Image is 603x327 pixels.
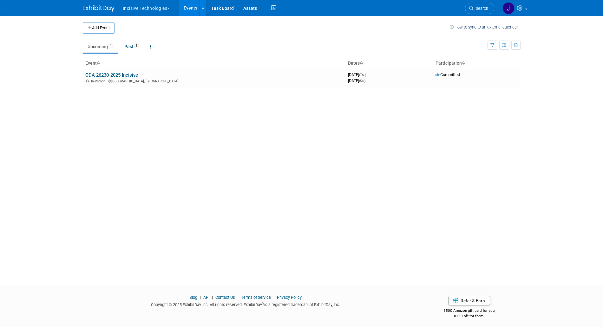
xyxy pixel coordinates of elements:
th: Participation [433,58,521,69]
a: How to sync to an external calendar... [450,25,521,29]
span: - [367,72,368,77]
span: [DATE] [348,78,365,83]
a: ODA 26230-2025 Incisive [85,72,138,78]
div: $150 off for them. [418,313,521,319]
span: | [210,295,214,300]
span: | [236,295,240,300]
a: Refer & Earn [448,296,490,305]
span: [DATE] [348,72,368,77]
div: $500 Amazon gift card for you, [418,304,521,318]
span: Committed [436,72,460,77]
img: In-Person Event [86,79,89,82]
span: (Sat) [359,79,365,83]
a: Sort by Start Date [360,61,363,66]
th: Dates [345,58,433,69]
a: API [203,295,209,300]
a: Blog [189,295,197,300]
a: Past3 [120,41,144,53]
th: Event [83,58,345,69]
a: Sort by Participation Type [462,61,465,66]
span: In-Person [91,79,107,83]
a: Terms of Service [241,295,271,300]
button: Add Event [83,22,115,34]
span: | [198,295,202,300]
a: Sort by Event Name [97,61,100,66]
img: ExhibitDay [83,5,115,12]
span: Search [474,6,488,11]
span: | [272,295,276,300]
sup: ® [262,302,264,305]
div: Copyright © 2025 ExhibitDay, Inc. All rights reserved. ExhibitDay is a registered trademark of Ex... [83,300,409,308]
span: (Thu) [359,73,366,77]
a: Contact Us [215,295,235,300]
img: Justin Newborn [502,2,515,14]
a: Upcoming1 [83,41,118,53]
span: 3 [134,43,139,48]
a: Search [465,3,494,14]
span: 1 [108,43,114,48]
div: [GEOGRAPHIC_DATA], [GEOGRAPHIC_DATA] [85,78,343,83]
a: Privacy Policy [277,295,302,300]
